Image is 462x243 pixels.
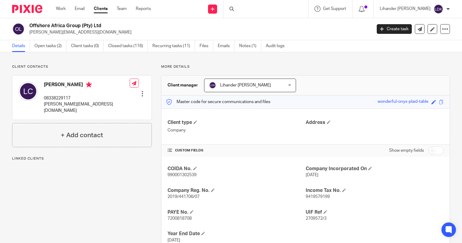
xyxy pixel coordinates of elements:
[152,40,195,52] a: Recurring tasks (11)
[168,119,305,126] h4: Client type
[34,40,67,52] a: Open tasks (2)
[306,166,444,172] h4: Company Incorporated On
[168,187,305,194] h4: Company Reg. No.
[117,6,127,12] a: Team
[71,40,104,52] a: Client tasks (0)
[44,101,130,114] p: [PERSON_NAME][EMAIL_ADDRESS][DOMAIN_NAME]
[168,209,305,215] h4: PAYE No.
[108,40,148,52] a: Closed tasks (116)
[306,216,327,221] span: 2709572/3
[266,40,289,52] a: Audit logs
[168,127,305,133] p: Company
[12,156,152,161] p: Linked clients
[168,173,197,177] span: 990001302539
[218,40,235,52] a: Emails
[29,29,368,35] p: [PERSON_NAME][EMAIL_ADDRESS][DOMAIN_NAME]
[306,119,444,126] h4: Address
[168,238,180,242] span: [DATE]
[389,147,424,154] label: Show empty fields
[44,95,130,101] p: 08338229117
[136,6,151,12] a: Reports
[12,40,30,52] a: Details
[168,82,198,88] h3: Client manager
[94,6,108,12] a: Clients
[166,99,270,105] p: Master code for secure communications and files
[168,148,305,153] h4: CUSTOM FIELDS
[239,40,261,52] a: Notes (1)
[306,209,444,215] h4: UIF Ref
[61,131,103,140] h4: + Add contact
[12,5,42,13] img: Pixie
[12,64,152,69] p: Client contacts
[56,6,66,12] a: Work
[220,83,271,87] span: Lihander [PERSON_NAME]
[209,82,216,89] img: svg%3E
[306,173,318,177] span: [DATE]
[377,24,412,34] a: Create task
[161,64,450,69] p: More details
[12,23,25,35] img: svg%3E
[168,195,200,199] span: 2019/441706/07
[18,82,38,101] img: svg%3E
[75,6,85,12] a: Email
[200,40,213,52] a: Files
[306,195,330,199] span: 9419579199
[86,82,92,88] i: Primary
[378,99,428,105] div: wonderful-onyx-plaid-table
[380,6,431,12] p: Lihander [PERSON_NAME]
[44,82,130,89] h4: [PERSON_NAME]
[434,4,443,14] img: svg%3E
[29,23,300,29] h2: Offshore Africa Group (Pty) Ltd
[168,216,192,221] span: 7200818708
[168,166,305,172] h4: COIDA No.
[323,7,346,11] span: Get Support
[306,187,444,194] h4: Income Tax No.
[168,231,305,237] h4: Year End Date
